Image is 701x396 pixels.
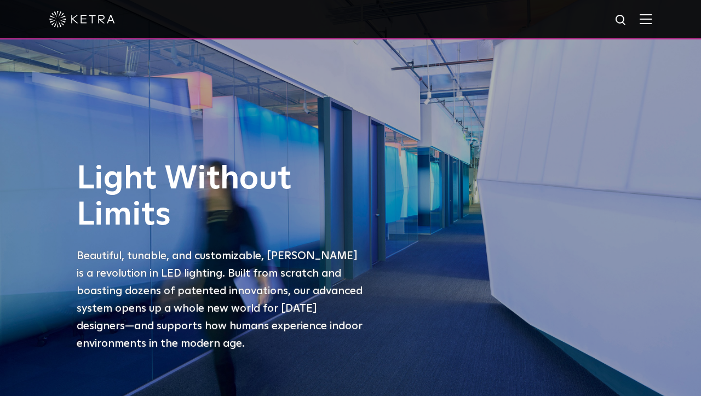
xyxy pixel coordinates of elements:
p: Beautiful, tunable, and customizable, [PERSON_NAME] is a revolution in LED lighting. Built from s... [77,247,367,352]
img: Hamburger%20Nav.svg [640,14,652,24]
img: search icon [614,14,628,27]
h1: Light Without Limits [77,161,367,233]
img: ketra-logo-2019-white [49,11,115,27]
span: —and supports how humans experience indoor environments in the modern age. [77,320,363,349]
